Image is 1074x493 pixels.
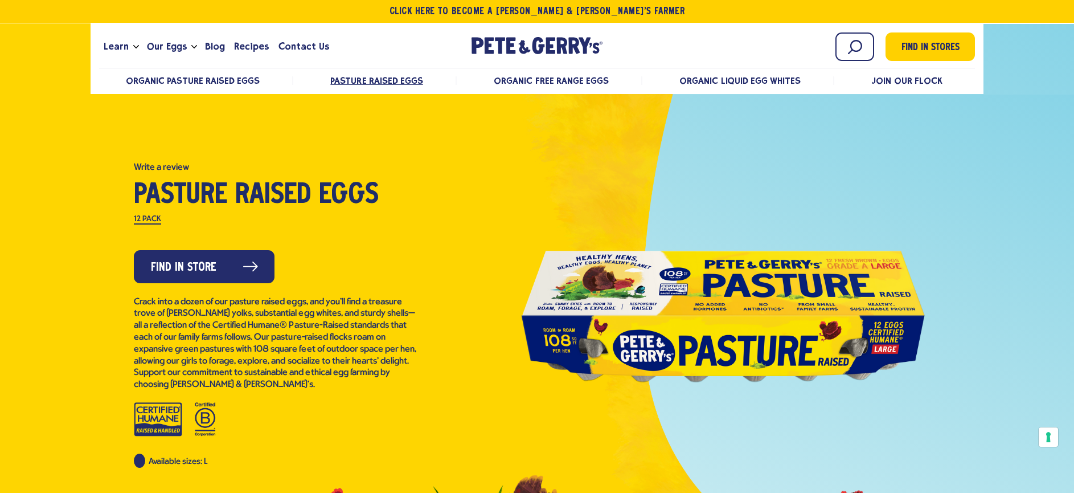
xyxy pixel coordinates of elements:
span: Learn [104,39,129,54]
p: Crack into a dozen of our pasture raised eggs, and you’ll find a treasure trove of [PERSON_NAME] ... [134,296,419,391]
a: Learn [99,31,133,62]
a: Organic Pasture Raised Eggs [126,75,260,86]
span: Find in Store [151,259,216,276]
a: Recipes [229,31,273,62]
a: Our Eggs [142,31,191,62]
button: Open the dropdown menu for Our Eggs [191,45,197,49]
a: Blog [200,31,229,62]
button: Open the dropdown menu for Learn [133,45,139,49]
button: Write a Review (opens pop-up) [134,163,189,172]
span: Available sizes: L [149,458,207,466]
label: 12 Pack [134,215,161,225]
nav: desktop product menu [99,68,975,92]
a: Find in Store [134,250,274,283]
a: Contact Us [274,31,334,62]
a: Organic Free Range Eggs [494,75,608,86]
a: Find in Stores [886,32,975,61]
a: Pasture Raised Eggs [330,75,423,86]
span: Recipes [234,39,269,54]
span: Blog [205,39,225,54]
button: Your consent preferences for tracking technologies [1039,427,1058,447]
a: Organic Liquid Egg Whites [679,75,801,86]
span: Find in Stores [901,40,960,56]
a: 4.8 out of 5 stars. Read reviews for average rating value is 4.8 of 5. Read 4952 Reviews Same pag... [134,163,419,172]
a: Join Our Flock [871,75,942,86]
span: Our Eggs [147,39,187,54]
span: Contact Us [278,39,329,54]
h1: Pasture Raised Eggs [134,181,419,210]
input: Search [835,32,874,61]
